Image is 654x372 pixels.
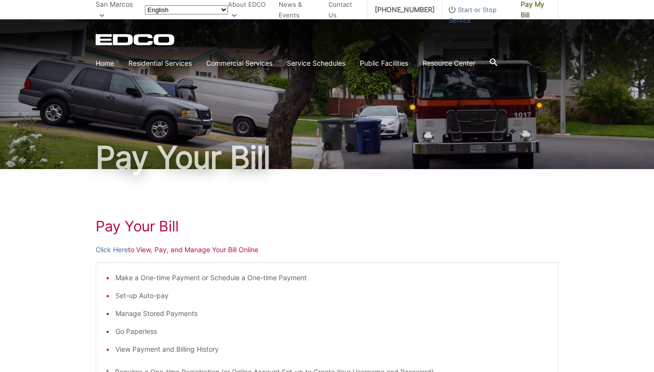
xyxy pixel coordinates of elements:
[96,217,558,235] h1: Pay Your Bill
[115,344,548,355] li: View Payment and Billing History
[287,58,345,69] a: Service Schedules
[423,58,475,69] a: Resource Center
[96,58,114,69] a: Home
[115,272,548,283] li: Make a One-time Payment or Schedule a One-time Payment
[206,58,272,69] a: Commercial Services
[96,244,128,255] a: Click Here
[96,34,176,45] a: EDCD logo. Return to the homepage.
[115,290,548,301] li: Set-up Auto-pay
[96,244,558,255] p: to View, Pay, and Manage Your Bill Online
[115,308,548,319] li: Manage Stored Payments
[115,326,548,337] li: Go Paperless
[128,58,192,69] a: Residential Services
[360,58,408,69] a: Public Facilities
[96,142,558,173] h1: Pay Your Bill
[145,5,228,14] select: Select a language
